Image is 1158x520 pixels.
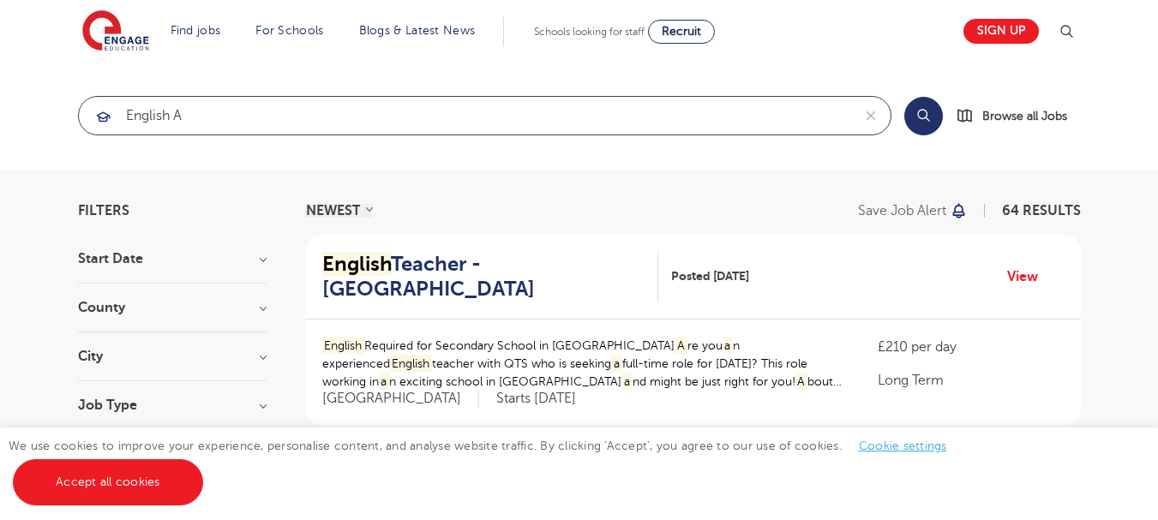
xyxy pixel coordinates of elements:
h2: Teacher - [GEOGRAPHIC_DATA] [322,252,645,302]
div: Submit [78,96,891,135]
p: Save job alert [858,204,946,218]
a: View [1007,266,1051,288]
mark: A [795,373,808,391]
mark: a [611,355,622,373]
p: Required for Secondary School in [GEOGRAPHIC_DATA] re you n experienced teacher with QTS who is s... [322,337,844,391]
img: Engage Education [82,10,149,53]
a: For Schools [255,24,323,37]
input: Submit [79,97,851,134]
mark: English [390,355,433,373]
button: Save job alert [858,204,969,218]
span: Recruit [662,25,701,38]
p: £210 per day [878,337,1063,357]
button: Clear [851,97,891,134]
span: Posted [DATE] [671,267,749,285]
p: Long Term [878,370,1063,391]
a: Cookie settings [859,439,947,452]
span: Schools looking for staff [534,26,645,38]
a: Blogs & Latest News [359,24,476,37]
mark: English [322,337,365,355]
mark: English [322,252,391,276]
mark: A [675,337,687,355]
mark: a [379,373,390,391]
span: We use cookies to improve your experience, personalise content, and analyse website traffic. By c... [9,439,964,488]
a: Sign up [963,19,1039,44]
a: Browse all Jobs [957,106,1081,126]
span: Filters [78,204,129,218]
a: Recruit [648,20,715,44]
h3: Job Type [78,398,267,412]
p: Starts [DATE] [496,390,576,408]
mark: a [723,337,734,355]
h3: Start Date [78,252,267,266]
span: [GEOGRAPHIC_DATA] [322,390,479,408]
a: Accept all cookies [13,459,203,505]
span: 64 RESULTS [1002,203,1081,218]
h3: County [78,301,267,314]
h3: City [78,350,267,363]
mark: a [621,373,633,391]
a: Find jobs [171,24,221,37]
button: Search [904,97,943,135]
span: Browse all Jobs [982,106,1067,126]
a: EnglishTeacher - [GEOGRAPHIC_DATA] [322,252,659,302]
